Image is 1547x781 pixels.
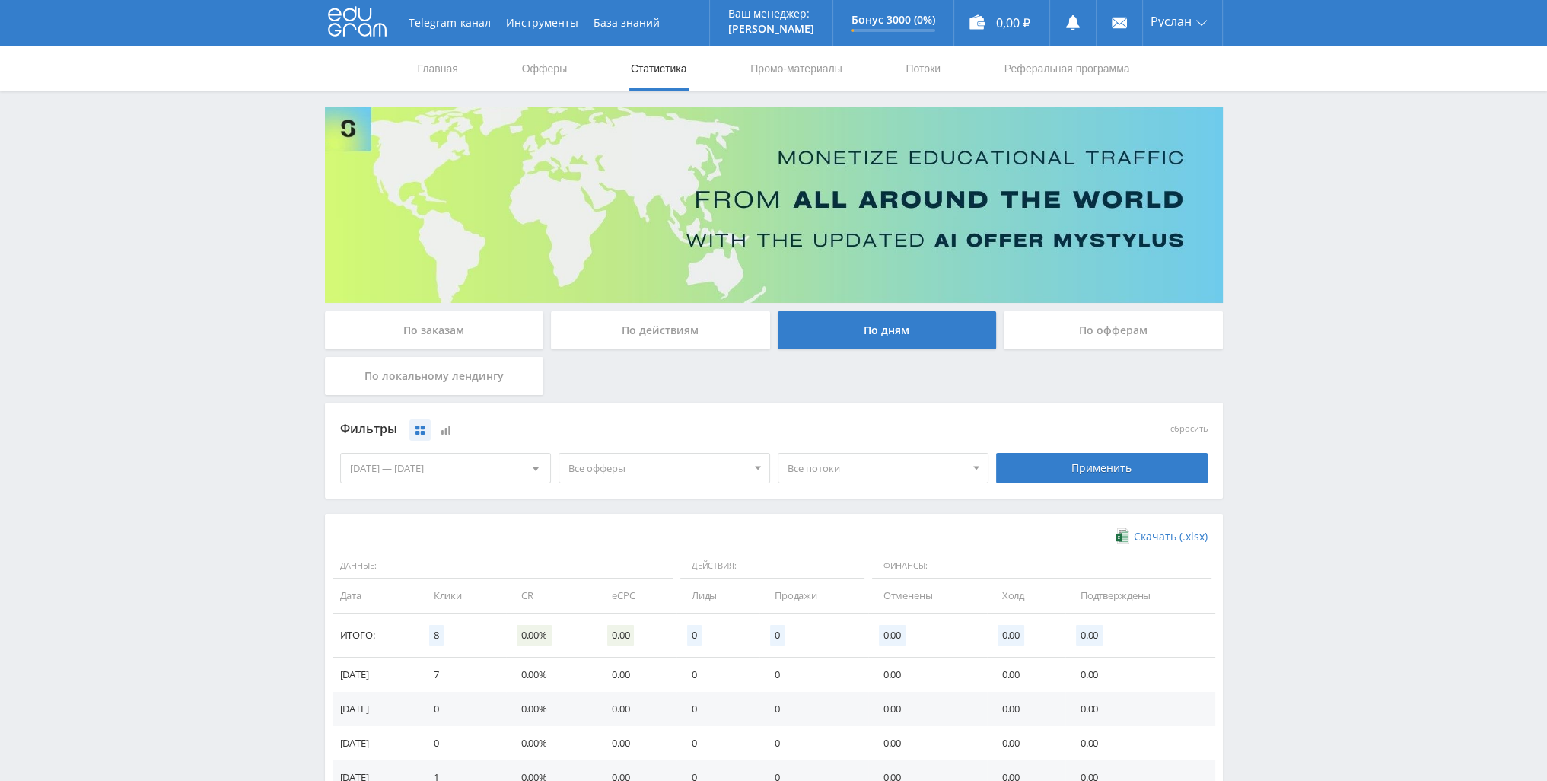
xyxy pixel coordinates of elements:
[517,625,552,646] span: 0.00%
[506,658,597,692] td: 0.00%
[597,579,676,613] td: eCPC
[629,46,689,91] a: Статистика
[987,579,1065,613] td: Холд
[676,658,759,692] td: 0
[759,579,868,613] td: Продажи
[1065,658,1215,692] td: 0.00
[1170,424,1208,434] button: сбросить
[520,46,569,91] a: Офферы
[325,311,544,349] div: По заказам
[597,726,676,760] td: 0.00
[987,726,1065,760] td: 0.00
[341,454,551,483] div: [DATE] — [DATE]
[1003,46,1132,91] a: Реферальная программа
[788,454,966,483] span: Все потоки
[676,692,759,726] td: 0
[325,357,544,395] div: По локальному лендингу
[728,8,814,20] p: Ваш менеджер:
[759,726,868,760] td: 0
[680,553,864,579] span: Действия:
[676,579,759,613] td: Лиды
[778,311,997,349] div: По дням
[429,625,444,646] span: 8
[597,692,676,726] td: 0.00
[333,692,419,726] td: [DATE]
[419,726,506,760] td: 0
[998,625,1024,646] span: 0.00
[851,14,935,26] p: Бонус 3000 (0%)
[1076,625,1103,646] span: 0.00
[759,692,868,726] td: 0
[333,614,419,658] td: Итого:
[1151,15,1192,27] span: Руслан
[987,692,1065,726] td: 0.00
[333,579,419,613] td: Дата
[1116,529,1207,544] a: Скачать (.xlsx)
[1116,528,1128,544] img: xlsx
[597,658,676,692] td: 0.00
[325,107,1223,303] img: Banner
[551,311,770,349] div: По действиям
[868,692,987,726] td: 0.00
[687,625,702,646] span: 0
[728,23,814,35] p: [PERSON_NAME]
[676,726,759,760] td: 0
[987,658,1065,692] td: 0.00
[333,726,419,760] td: [DATE]
[996,453,1208,483] div: Применить
[759,658,868,692] td: 0
[1004,311,1223,349] div: По офферам
[340,418,989,441] div: Фильтры
[1065,579,1215,613] td: Подтверждены
[419,579,506,613] td: Клики
[419,692,506,726] td: 0
[607,625,634,646] span: 0.00
[770,625,785,646] span: 0
[333,658,419,692] td: [DATE]
[868,726,987,760] td: 0.00
[904,46,942,91] a: Потоки
[749,46,843,91] a: Промо-материалы
[879,625,906,646] span: 0.00
[1134,531,1208,543] span: Скачать (.xlsx)
[419,658,506,692] td: 7
[568,454,746,483] span: Все офферы
[416,46,460,91] a: Главная
[1065,692,1215,726] td: 0.00
[868,579,987,613] td: Отменены
[1065,726,1215,760] td: 0.00
[506,726,597,760] td: 0.00%
[506,579,597,613] td: CR
[872,553,1211,579] span: Финансы:
[333,553,673,579] span: Данные:
[506,692,597,726] td: 0.00%
[868,658,987,692] td: 0.00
